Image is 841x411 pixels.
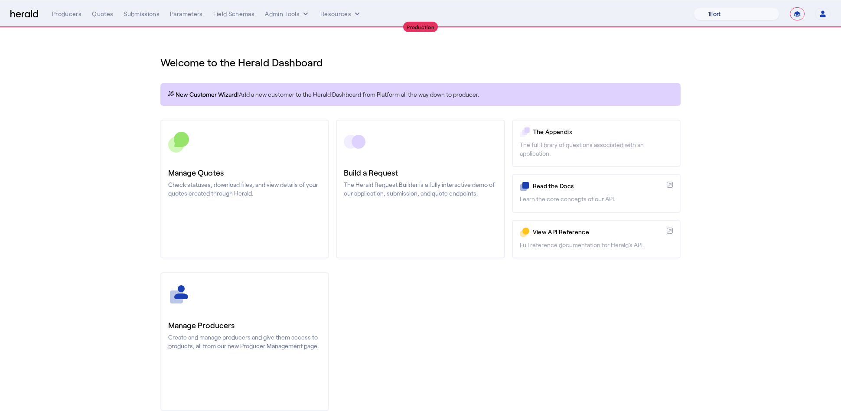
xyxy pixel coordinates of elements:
p: View API Reference [533,228,663,236]
p: The Herald Request Builder is a fully interactive demo of our application, submission, and quote ... [344,180,497,198]
h3: Manage Quotes [168,166,321,179]
div: Quotes [92,10,113,18]
div: Field Schemas [213,10,255,18]
div: Submissions [124,10,160,18]
a: Build a RequestThe Herald Request Builder is a fully interactive demo of our application, submiss... [336,120,505,258]
a: The AppendixThe full library of questions associated with an application. [512,120,681,167]
p: Read the Docs [533,182,663,190]
p: Check statuses, download files, and view details of your quotes created through Herald. [168,180,321,198]
div: Parameters [170,10,203,18]
img: Herald Logo [10,10,38,18]
h3: Manage Producers [168,319,321,331]
div: Production [403,22,438,32]
div: Producers [52,10,81,18]
p: Full reference documentation for Herald's API. [520,241,673,249]
a: Manage QuotesCheck statuses, download files, and view details of your quotes created through Herald. [160,120,329,258]
button: internal dropdown menu [265,10,310,18]
p: Add a new customer to the Herald Dashboard from Platform all the way down to producer. [167,90,674,99]
p: Learn the core concepts of our API. [520,195,673,203]
p: The full library of questions associated with an application. [520,140,673,158]
p: Create and manage producers and give them access to products, all from our new Producer Managemen... [168,333,321,350]
h1: Welcome to the Herald Dashboard [160,55,681,69]
p: The Appendix [533,127,673,136]
span: New Customer Wizard! [176,90,239,99]
a: Read the DocsLearn the core concepts of our API. [512,174,681,212]
button: Resources dropdown menu [320,10,362,18]
a: View API ReferenceFull reference documentation for Herald's API. [512,220,681,258]
a: Manage ProducersCreate and manage producers and give them access to products, all from our new Pr... [160,272,329,411]
h3: Build a Request [344,166,497,179]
